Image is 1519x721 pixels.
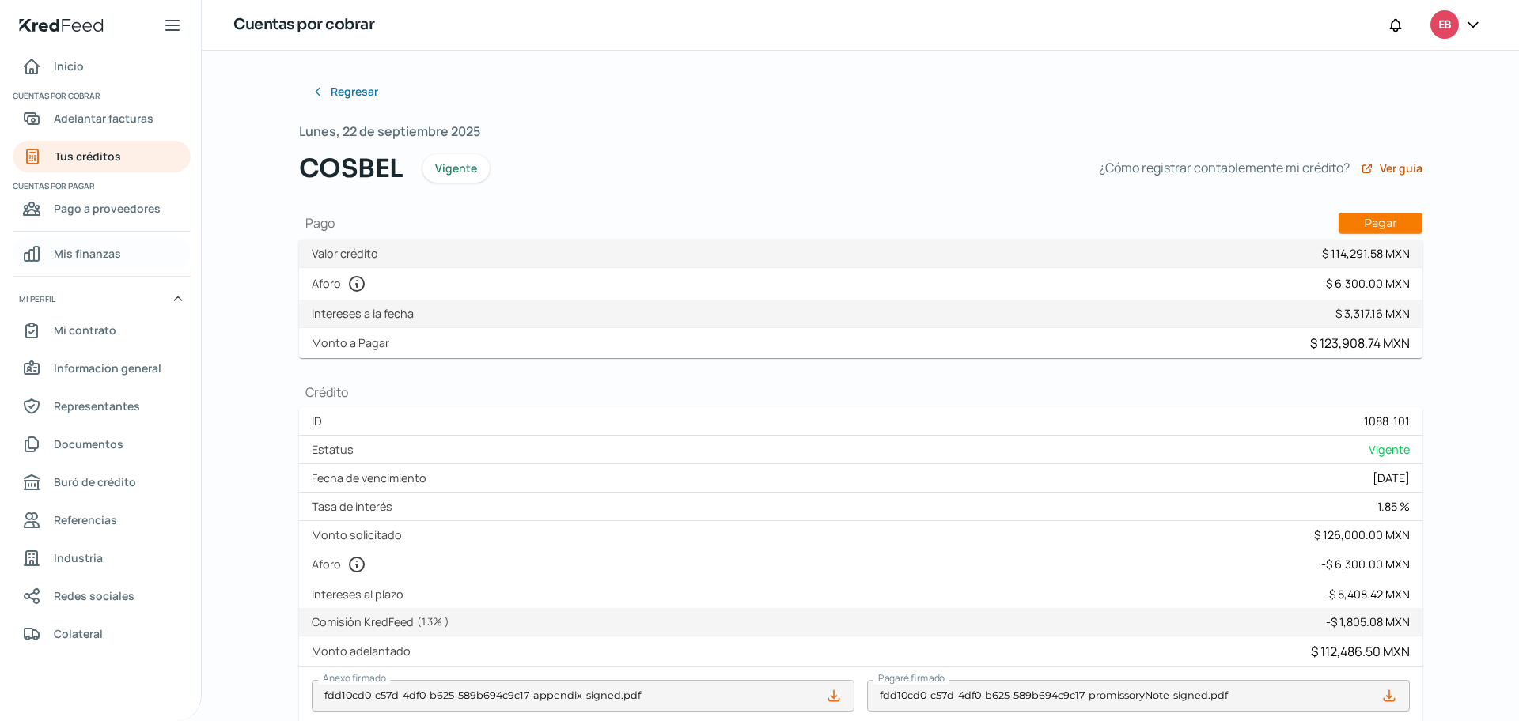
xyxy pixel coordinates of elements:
[1326,276,1410,291] div: $ 6,300.00 MXN
[54,510,117,530] span: Referencias
[54,108,153,128] span: Adelantar facturas
[19,292,55,306] span: Mi perfil
[54,320,116,340] span: Mi contrato
[299,120,480,143] span: Lunes, 22 de septiembre 2025
[312,442,360,457] label: Estatus
[1438,16,1451,35] span: EB
[13,103,191,134] a: Adelantar facturas
[13,193,191,225] a: Pago a proveedores
[55,146,121,166] span: Tus créditos
[233,13,374,36] h1: Cuentas por cobrar
[1380,163,1422,174] span: Ver guía
[1311,643,1410,660] div: $ 112,486.50 MXN
[13,51,191,82] a: Inicio
[13,542,191,574] a: Industria
[1373,470,1410,485] div: [DATE]
[323,671,386,685] span: Anexo firmado
[13,238,191,270] a: Mis finanzas
[299,149,403,187] span: COSBEL
[13,618,191,650] a: Colateral
[312,335,396,350] label: Monto a Pagar
[1314,527,1410,542] div: $ 126,000.00 MXN
[13,428,191,460] a: Documentos
[13,89,188,103] span: Cuentas por cobrar
[312,587,410,602] label: Intereses al plazo
[312,470,433,485] label: Fecha de vencimiento
[54,396,140,416] span: Representantes
[13,141,191,172] a: Tus créditos
[312,499,399,514] label: Tasa de interés
[312,274,373,293] label: Aforo
[1361,162,1422,175] a: Ver guía
[299,383,1422,401] h1: Crédito
[312,413,328,428] label: ID
[331,86,378,97] span: Regresar
[878,671,945,685] span: Pagaré firmado
[13,315,191,346] a: Mi contrato
[13,504,191,536] a: Referencias
[1099,157,1350,179] span: ¿Cómo registrar contablemente mi crédito?
[312,644,417,659] label: Monto adelantado
[13,353,191,384] a: Información general
[54,624,103,644] span: Colateral
[1310,334,1410,352] div: $ 123,908.74 MXN
[13,391,191,422] a: Representantes
[312,614,456,629] label: Comisión KredFeed
[1322,246,1410,261] div: $ 114,291.58 MXN
[1369,442,1410,457] span: Vigente
[312,246,384,261] label: Valor crédito
[1335,306,1410,321] div: $ 3,317.16 MXN
[54,548,103,568] span: Industria
[1377,499,1410,514] div: 1.85 %
[417,614,449,629] span: ( 1.3 % )
[1326,614,1410,629] div: - $ 1,805.08 MXN
[54,434,123,454] span: Documentos
[312,555,373,574] label: Aforo
[54,243,121,263] span: Mis finanzas
[54,358,161,378] span: Información general
[1339,213,1422,233] button: Pagar
[1321,557,1410,572] div: - $ 6,300.00 MXN
[299,76,391,108] button: Regresar
[312,306,420,321] label: Intereses a la fecha
[1364,413,1410,428] div: 1088-101
[312,527,408,542] label: Monto solicitado
[54,472,136,492] span: Buró de crédito
[435,163,477,174] span: Vigente
[13,466,191,498] a: Buró de crédito
[54,586,134,606] span: Redes sociales
[13,179,188,193] span: Cuentas por pagar
[54,198,161,218] span: Pago a proveedores
[54,56,84,76] span: Inicio
[1324,587,1410,602] div: - $ 5,408.42 MXN
[13,580,191,612] a: Redes sociales
[299,213,1422,233] h1: Pago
